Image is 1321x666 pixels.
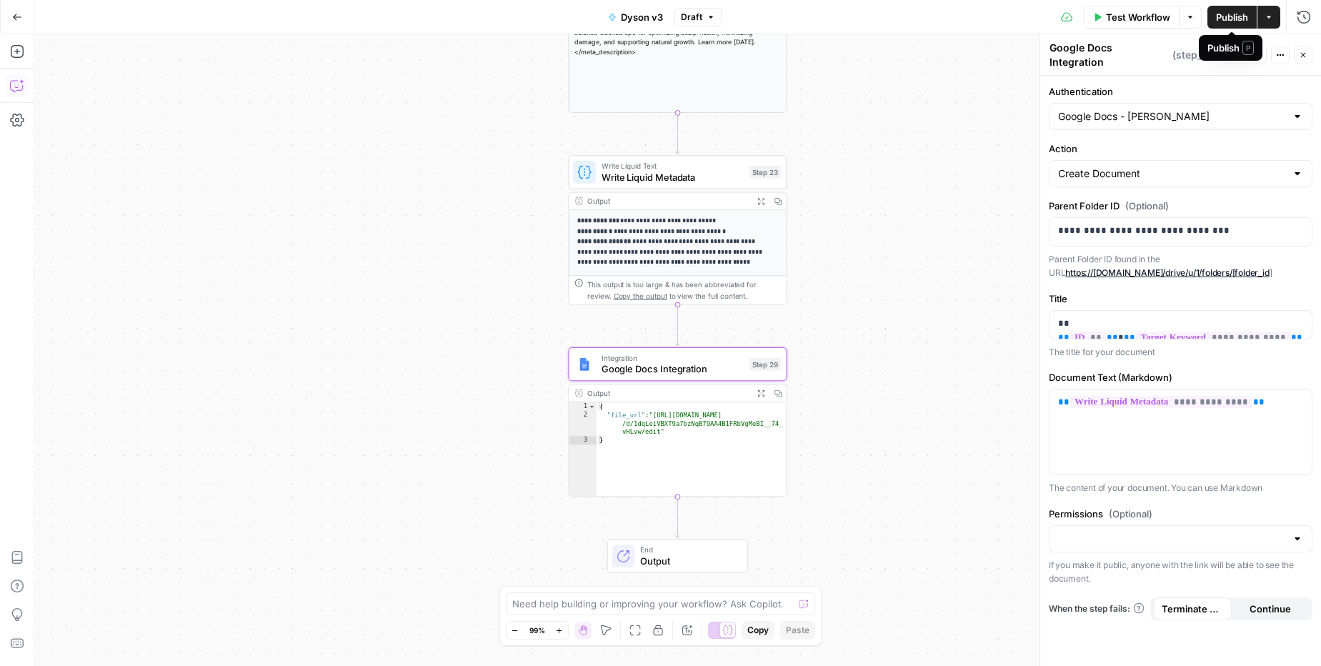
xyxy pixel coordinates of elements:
[569,411,597,437] div: 2
[569,436,597,444] div: 3
[1207,41,1254,55] div: Publish
[1049,345,1312,359] p: The title for your document
[640,545,736,556] span: End
[587,387,748,399] div: Output
[568,347,787,497] div: IntegrationGoogle Docs IntegrationStep 29Output{ "file_url":"[URL][DOMAIN_NAME] /d/1dqLeiVBXT9a7b...
[529,625,545,636] span: 99%
[1106,10,1170,24] span: Test Workflow
[749,358,780,371] div: Step 29
[1049,141,1312,156] label: Action
[568,540,787,573] div: EndOutput
[1049,370,1312,384] label: Document Text (Markdown)
[569,402,597,411] div: 1
[602,362,744,377] span: Google Docs Integration
[1058,109,1286,124] input: Google Docs - Andréa
[1049,252,1312,280] p: Parent Folder ID found in the URL ]
[780,621,815,640] button: Paste
[1049,507,1312,521] label: Permissions
[786,624,809,637] span: Paste
[1049,558,1312,586] p: If you make it public, anyone with the link will be able to see the document.
[1242,41,1254,55] span: P
[1216,10,1248,24] span: Publish
[621,10,663,24] span: Dyson v3
[676,305,680,346] g: Edge from step_23 to step_29
[614,292,667,300] span: Copy the output
[1058,166,1286,181] input: Create Document
[1125,199,1169,213] span: (Optional)
[588,402,596,411] span: Toggle code folding, rows 1 through 3
[587,196,748,207] div: Output
[676,113,680,154] g: Edge from step_24 to step_23
[1172,48,1219,62] span: ( step_29 )
[602,170,744,184] span: Write Liquid Metadata
[1084,6,1179,29] button: Test Workflow
[1049,602,1145,615] a: When the step fails:
[640,554,736,568] span: Output
[577,357,592,372] img: Instagram%20post%20-%201%201.png
[1162,602,1223,616] span: Terminate Workflow
[1049,199,1312,213] label: Parent Folder ID
[569,19,786,56] div: <meta_description>How to make hair grow faster? Discover science-backed tips for optimizing scalp...
[674,8,722,26] button: Draft
[742,621,774,640] button: Copy
[1049,292,1312,306] label: Title
[1050,41,1169,69] textarea: Google Docs Integration
[1109,507,1152,521] span: (Optional)
[676,497,680,537] g: Edge from step_29 to end
[587,279,781,302] div: This output is too large & has been abbreviated for review. to view the full content.
[681,11,702,24] span: Draft
[1250,602,1291,616] span: Continue
[602,352,744,364] span: Integration
[747,624,769,637] span: Copy
[1207,6,1257,29] button: Publish
[1049,481,1312,495] p: The content of your document. You can use Markdown
[599,6,672,29] button: Dyson v3
[1065,267,1269,278] a: https://[DOMAIN_NAME]/drive/u/1/folders/[folder_id
[1232,597,1310,620] button: Continue
[749,166,780,179] div: Step 23
[1049,84,1312,99] label: Authentication
[602,160,744,172] span: Write Liquid Text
